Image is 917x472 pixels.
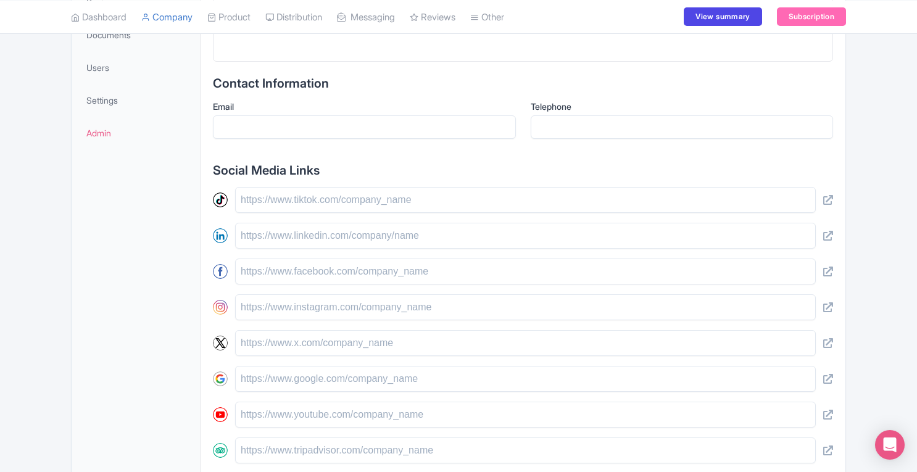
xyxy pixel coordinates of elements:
div: Open Intercom Messenger [875,430,905,460]
a: Subscription [777,7,846,26]
input: https://www.tiktok.com/company_name [235,187,816,213]
img: instagram-round-01-d873700d03cfe9216e9fb2676c2aa726.svg [213,300,228,315]
span: Documents [86,28,131,41]
a: Admin [74,119,197,147]
input: https://www.linkedin.com/company/name [235,223,816,249]
input: https://www.facebook.com/company_name [235,259,816,284]
img: google-round-01-4c7ae292eccd65b64cc32667544fd5c1.svg [213,371,228,386]
h2: Contact Information [213,77,833,90]
img: tripadvisor-round-01-385d03172616b1a1306be21ef117dde3.svg [213,443,228,458]
span: Telephone [531,101,571,112]
a: Documents [74,21,197,49]
a: Users [74,54,197,81]
span: Settings [86,94,118,107]
h2: Social Media Links [213,164,833,177]
a: Settings [74,86,197,114]
a: View summary [684,7,761,26]
input: https://www.youtube.com/company_name [235,402,816,428]
input: https://www.tripadvisor.com/company_name [235,437,816,463]
img: linkedin-round-01-4bc9326eb20f8e88ec4be7e8773b84b7.svg [213,228,228,243]
img: youtube-round-01-0acef599b0341403c37127b094ecd7da.svg [213,407,228,422]
img: tiktok-round-01-ca200c7ba8d03f2cade56905edf8567d.svg [213,193,228,207]
img: facebook-round-01-50ddc191f871d4ecdbe8252d2011563a.svg [213,264,228,279]
img: x-round-01-2a040f8114114d748f4f633894d6978b.svg [213,336,228,350]
span: Users [86,61,109,74]
span: Admin [86,126,111,139]
input: https://www.google.com/company_name [235,366,816,392]
input: https://www.instagram.com/company_name [235,294,816,320]
input: https://www.x.com/company_name [235,330,816,356]
span: Email [213,101,234,112]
